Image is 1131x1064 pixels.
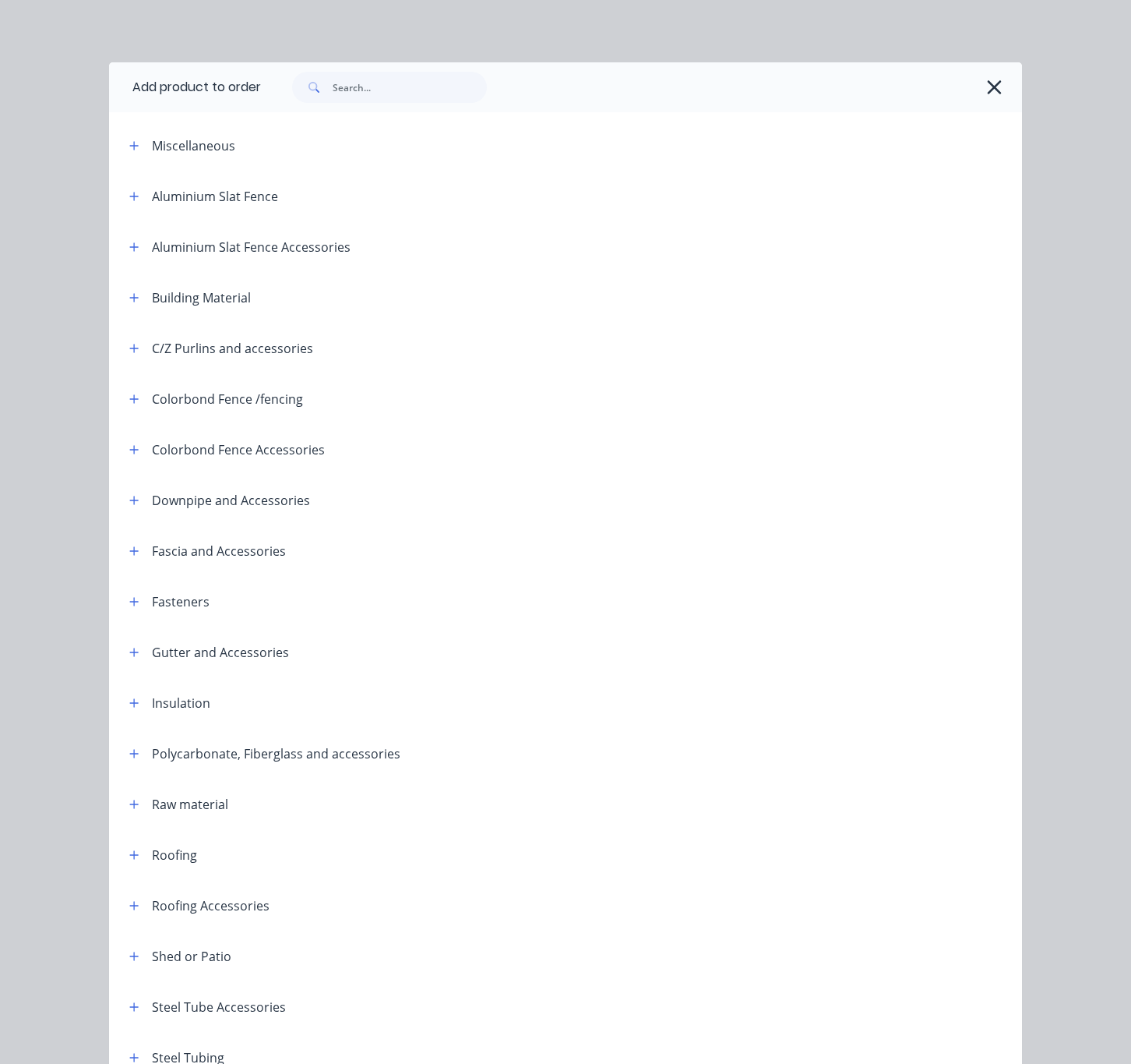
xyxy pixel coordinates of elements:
[152,592,210,611] div: Fasteners
[152,896,270,915] div: Roofing Accessories
[152,846,197,864] div: Roofing
[152,136,235,155] div: Miscellaneous
[152,187,278,206] div: Aluminium Slat Fence
[152,643,289,662] div: Gutter and Accessories
[152,744,400,763] div: Polycarbonate, Fiberglass and accessories
[152,288,251,307] div: Building Material
[152,390,303,408] div: Colorbond Fence /fencing
[333,72,487,103] input: Search...
[152,339,313,358] div: C/Z Purlins and accessories
[152,542,286,560] div: Fascia and Accessories
[152,947,231,966] div: Shed or Patio
[152,998,286,1016] div: Steel Tube Accessories
[152,491,310,510] div: Downpipe and Accessories
[152,694,210,712] div: Insulation
[152,440,325,459] div: Colorbond Fence Accessories
[152,795,228,814] div: Raw material
[109,62,261,112] div: Add product to order
[152,238,351,256] div: Aluminium Slat Fence Accessories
